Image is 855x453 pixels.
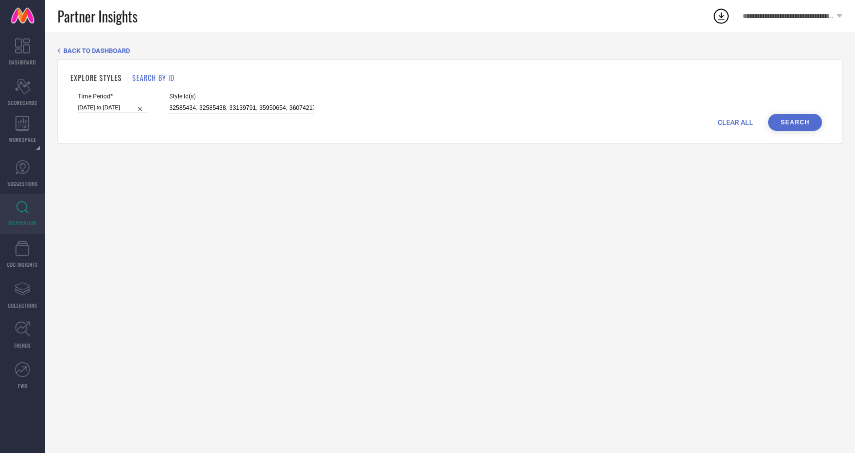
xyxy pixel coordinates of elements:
div: Open download list [712,7,730,25]
span: CDC INSIGHTS [7,261,38,268]
span: SUGGESTIONS [7,180,38,187]
span: DASHBOARD [9,58,36,66]
span: TRENDS [14,342,31,349]
input: Enter comma separated style ids e.g. 12345, 67890 [169,102,314,114]
div: Back TO Dashboard [57,47,843,54]
span: BACK TO DASHBOARD [63,47,130,54]
button: Search [768,114,822,131]
span: Partner Insights [57,6,137,26]
span: COLLECTIONS [8,302,37,309]
span: CLEAR ALL [718,118,753,126]
input: Select time period [78,102,147,113]
span: WORKSPACE [9,136,36,143]
span: FWD [18,382,27,390]
span: SCORECARDS [8,99,37,106]
span: INSPIRATION [8,219,36,226]
span: Time Period* [78,93,147,100]
h1: EXPLORE STYLES [70,72,122,83]
h1: SEARCH BY ID [132,72,174,83]
span: Style Id(s) [169,93,314,100]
